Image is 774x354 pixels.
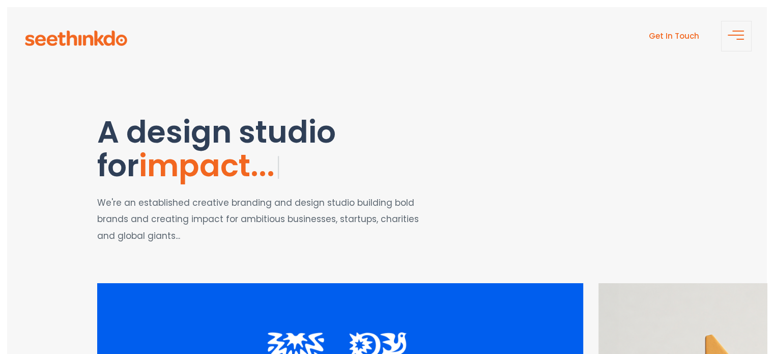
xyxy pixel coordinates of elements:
span: i m p a c t . . . [139,144,277,187]
p: We're an established creative branding and design studio building bold brands and creating impact... [97,195,429,244]
a: Get In Touch [649,31,699,41]
h1: A design studio for [97,115,479,184]
img: see-think-do-logo.png [25,31,127,46]
span: | [276,149,281,185]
